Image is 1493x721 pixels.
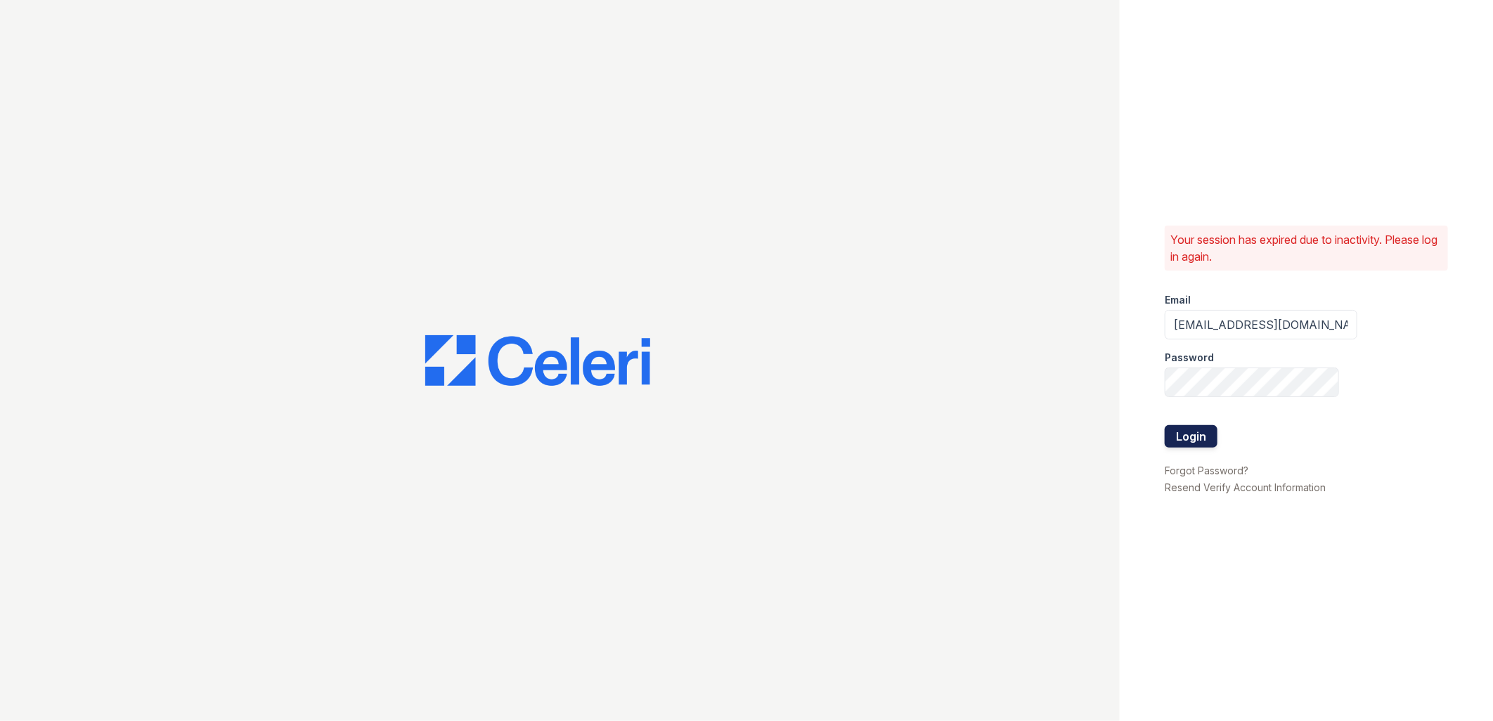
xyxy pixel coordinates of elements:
a: Forgot Password? [1165,465,1248,476]
label: Email [1165,293,1191,307]
label: Password [1165,351,1214,365]
a: Resend Verify Account Information [1165,481,1326,493]
img: CE_Logo_Blue-a8612792a0a2168367f1c8372b55b34899dd931a85d93a1a3d3e32e68fde9ad4.png [425,335,650,386]
p: Your session has expired due to inactivity. Please log in again. [1170,231,1442,265]
button: Login [1165,425,1217,448]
